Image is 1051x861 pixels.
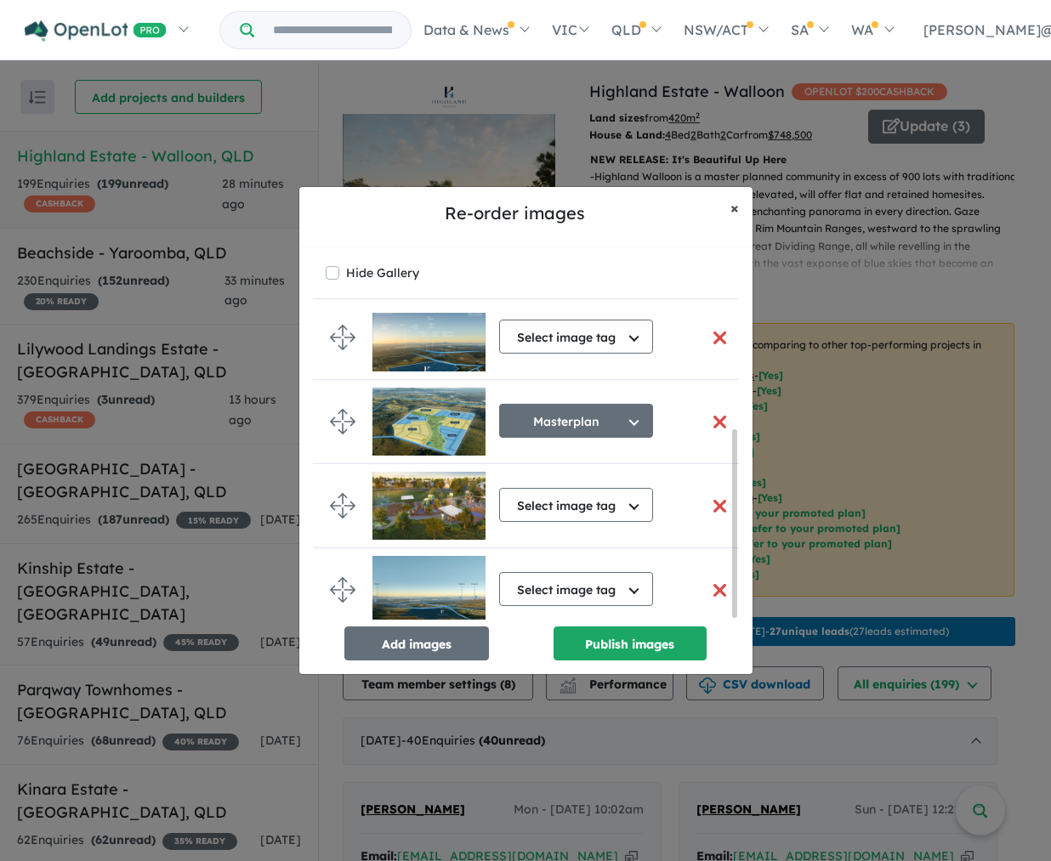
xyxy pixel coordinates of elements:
button: Select image tag [499,572,653,606]
img: drag.svg [330,577,355,603]
span: × [730,198,739,218]
button: Masterplan [499,404,653,438]
img: Highland%20Estate%20-%20Walloon___1748568813_0.jpg [372,472,486,540]
img: drag.svg [330,409,355,434]
img: Highland%20Estate%20-%20Walloon___1748568813_1.jpg [372,556,486,624]
button: Select image tag [499,320,653,354]
button: Add images [344,626,489,660]
button: Publish images [554,626,707,660]
img: Highland%20Estate%20-%20Walloon___1746578461_0.jpg [372,388,486,456]
img: drag.svg [330,325,355,350]
input: Try estate name, suburb, builder or developer [258,12,407,48]
label: Hide Gallery [346,261,419,285]
img: Openlot PRO Logo White [25,20,167,42]
h5: Re-order images [313,201,717,226]
button: Select image tag [499,488,653,522]
img: Highland%20Estate%20-%20Walloon___1748568813_2.jpg [372,303,486,371]
img: drag.svg [330,493,355,518]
